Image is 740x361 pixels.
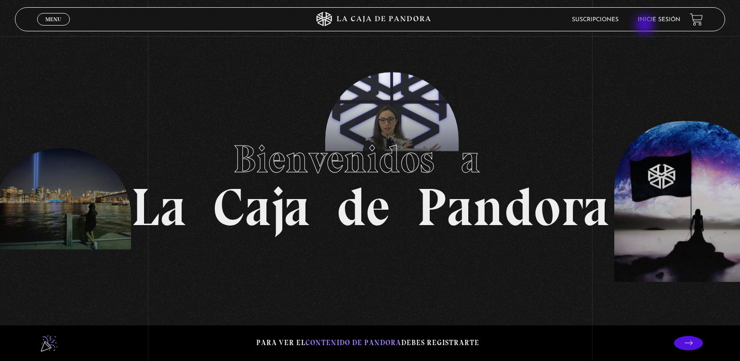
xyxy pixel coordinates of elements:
h1: La Caja de Pandora [131,128,609,234]
a: Suscripciones [572,17,619,23]
a: Inicie sesión [638,17,680,23]
span: Cerrar [42,25,65,31]
span: Menu [45,16,61,22]
a: View your shopping cart [690,13,703,26]
span: Bienvenidos a [233,136,507,182]
p: Para ver el debes registrarte [256,336,479,349]
span: contenido de Pandora [305,338,401,347]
